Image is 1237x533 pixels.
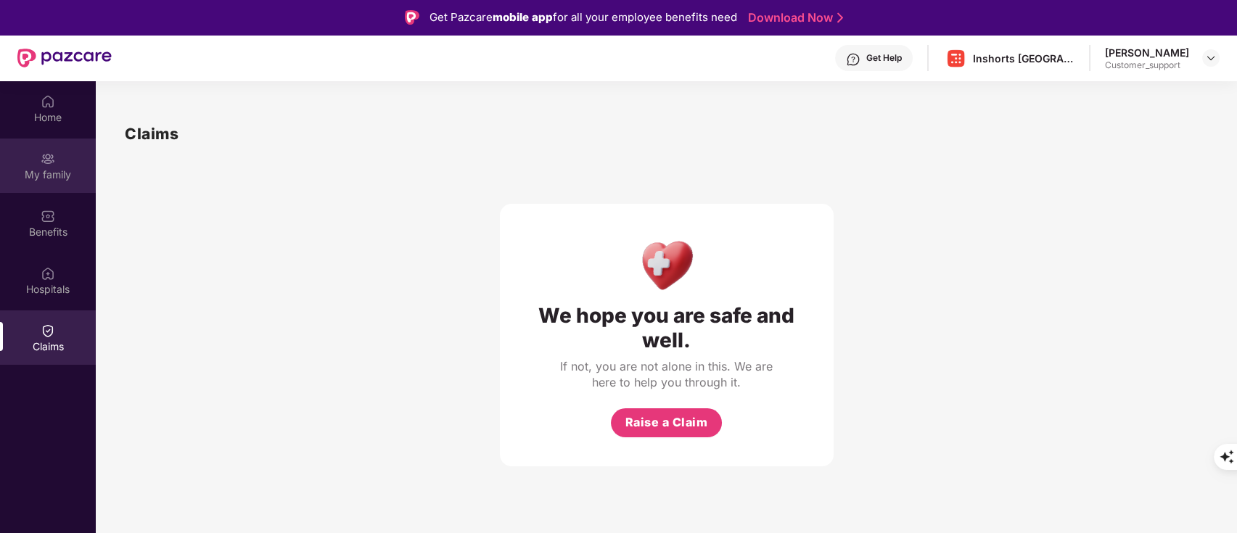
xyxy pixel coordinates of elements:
[1105,59,1189,71] div: Customer_support
[558,358,776,390] div: If not, you are not alone in this. We are here to help you through it.
[837,10,843,25] img: Stroke
[635,233,698,296] img: Health Care
[748,10,839,25] a: Download Now
[41,94,55,109] img: svg+xml;base64,PHN2ZyBpZD0iSG9tZSIgeG1sbnM9Imh0dHA6Ly93d3cudzMub3JnLzIwMDAvc3ZnIiB3aWR0aD0iMjAiIG...
[945,48,966,69] img: Inshorts%20Logo.png
[1205,52,1217,64] img: svg+xml;base64,PHN2ZyBpZD0iRHJvcGRvd24tMzJ4MzIiIHhtbG5zPSJodHRwOi8vd3d3LnczLm9yZy8yMDAwL3N2ZyIgd2...
[125,122,178,146] h1: Claims
[493,10,553,24] strong: mobile app
[41,266,55,281] img: svg+xml;base64,PHN2ZyBpZD0iSG9zcGl0YWxzIiB4bWxucz0iaHR0cDovL3d3dy53My5vcmcvMjAwMC9zdmciIHdpZHRoPS...
[973,51,1074,65] div: Inshorts [GEOGRAPHIC_DATA] Advertising And Services Private Limited
[846,52,860,67] img: svg+xml;base64,PHN2ZyBpZD0iSGVscC0zMngzMiIgeG1sbnM9Imh0dHA6Ly93d3cudzMub3JnLzIwMDAvc3ZnIiB3aWR0aD...
[41,323,55,338] img: svg+xml;base64,PHN2ZyBpZD0iQ2xhaW0iIHhtbG5zPSJodHRwOi8vd3d3LnczLm9yZy8yMDAwL3N2ZyIgd2lkdGg9IjIwIi...
[41,152,55,166] img: svg+xml;base64,PHN2ZyB3aWR0aD0iMjAiIGhlaWdodD0iMjAiIHZpZXdCb3g9IjAgMCAyMCAyMCIgZmlsbD0ibm9uZSIgeG...
[529,303,805,352] div: We hope you are safe and well.
[17,49,112,67] img: New Pazcare Logo
[430,9,737,26] div: Get Pazcare for all your employee benefits need
[625,413,708,431] span: Raise a Claim
[1105,46,1189,59] div: [PERSON_NAME]
[405,10,419,25] img: Logo
[611,408,722,437] button: Raise a Claim
[866,52,902,64] div: Get Help
[41,209,55,223] img: svg+xml;base64,PHN2ZyBpZD0iQmVuZWZpdHMiIHhtbG5zPSJodHRwOi8vd3d3LnczLm9yZy8yMDAwL3N2ZyIgd2lkdGg9Ij...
